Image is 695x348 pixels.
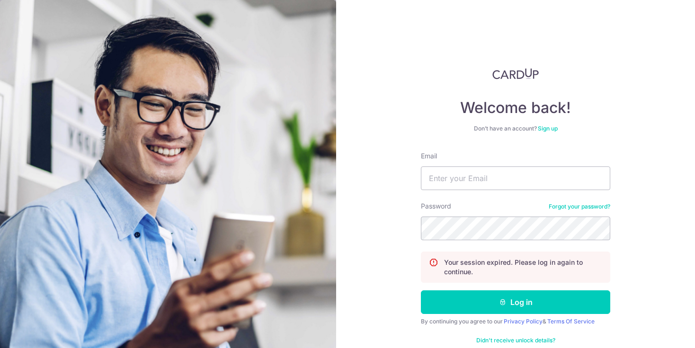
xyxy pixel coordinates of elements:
[444,258,602,277] p: Your session expired. Please log in again to continue.
[504,318,543,325] a: Privacy Policy
[492,68,539,79] img: CardUp Logo
[421,98,610,117] h4: Welcome back!
[421,166,610,190] input: Enter your Email
[547,318,595,325] a: Terms Of Service
[538,125,558,132] a: Sign up
[476,337,555,344] a: Didn't receive unlock details?
[421,318,610,325] div: By continuing you agree to our &
[421,290,610,314] button: Log in
[549,203,610,210] a: Forgot your password?
[421,201,451,211] label: Password
[421,125,610,132] div: Don’t have an account?
[421,151,437,161] label: Email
